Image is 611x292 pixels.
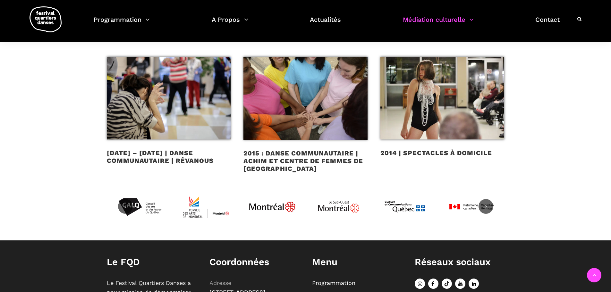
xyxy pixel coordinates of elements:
[209,256,299,268] h1: Coordonnées
[248,183,296,231] img: JPGnr_b
[447,183,495,231] img: patrimoinecanadien-01_0-4
[30,6,62,32] img: logo-fqd-med
[243,149,363,172] a: 2015 : DANSE COMMUNAUTAIRE | ACHIM ET CENTRE DE FEMMES DE [GEOGRAPHIC_DATA]
[315,183,363,231] img: Logo_Mtl_Le_Sud-Ouest.svg_
[312,256,402,268] h1: Menu
[209,279,231,286] span: Adresse
[107,256,197,268] h1: Le FQD
[212,14,248,33] a: A Propos
[380,149,492,157] a: 2014 | SPECTACLES À DOMICILE
[310,14,341,33] a: Actualités
[116,183,164,231] img: Calq_noir
[107,149,214,164] a: [DATE] – [DATE] | DANSE COMMUNAUTAIRE | RÊVANOUS
[415,256,505,268] h1: Réseaux sociaux
[182,183,230,231] img: CMYK_Logo_CAMMontreal
[312,279,355,286] a: Programmation
[94,14,150,33] a: Programmation
[535,14,560,33] a: Contact
[381,183,429,231] img: mccq-3-3
[403,14,474,33] a: Médiation culturelle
